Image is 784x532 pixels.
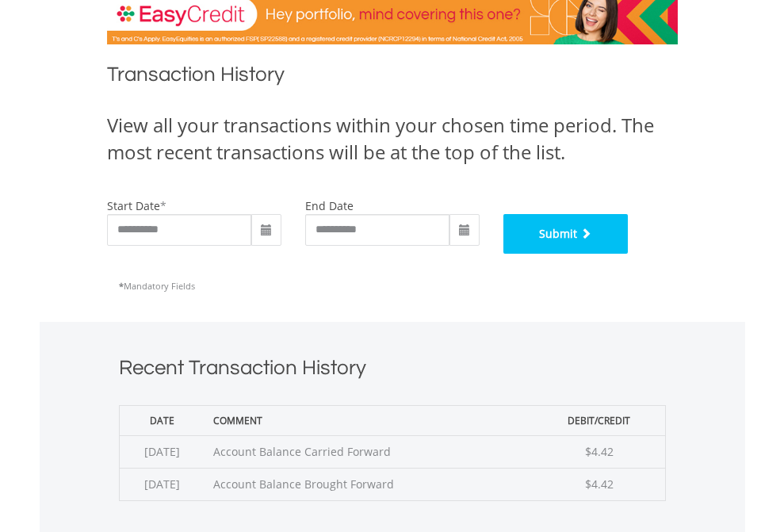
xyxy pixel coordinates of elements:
h1: Transaction History [107,60,678,96]
td: Account Balance Brought Forward [205,468,534,500]
label: start date [107,198,160,213]
td: Account Balance Carried Forward [205,435,534,468]
span: $4.42 [585,477,614,492]
th: Comment [205,405,534,435]
h1: Recent Transaction History [119,354,666,389]
td: [DATE] [119,435,205,468]
td: [DATE] [119,468,205,500]
div: View all your transactions within your chosen time period. The most recent transactions will be a... [107,112,678,166]
th: Debit/Credit [534,405,665,435]
label: end date [305,198,354,213]
button: Submit [503,214,629,254]
th: Date [119,405,205,435]
span: $4.42 [585,444,614,459]
span: Mandatory Fields [119,280,195,292]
